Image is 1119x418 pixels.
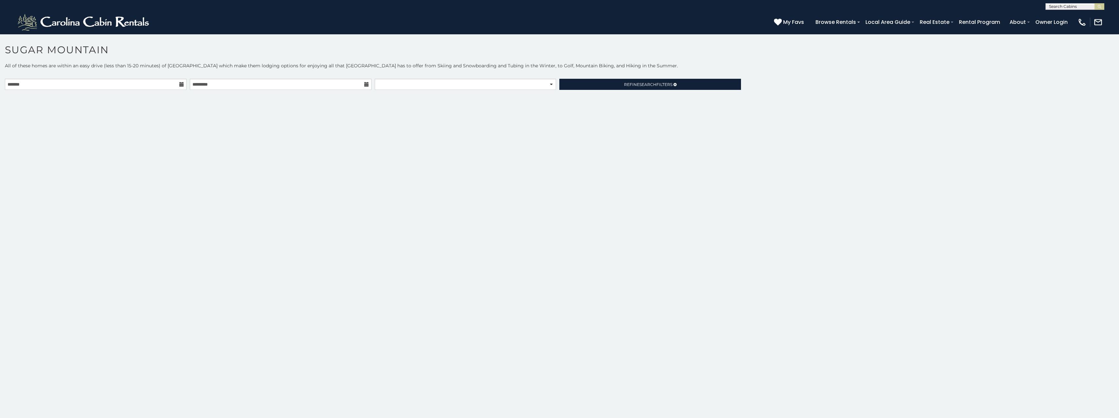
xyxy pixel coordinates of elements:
[1006,16,1029,28] a: About
[774,18,806,26] a: My Favs
[916,16,953,28] a: Real Estate
[16,12,152,32] img: White-1-2.png
[559,79,741,90] a: RefineSearchFilters
[1094,18,1103,27] img: mail-regular-white.png
[862,16,913,28] a: Local Area Guide
[783,18,804,26] span: My Favs
[639,82,656,87] span: Search
[1032,16,1071,28] a: Owner Login
[956,16,1003,28] a: Rental Program
[812,16,859,28] a: Browse Rentals
[624,82,672,87] span: Refine Filters
[1078,18,1087,27] img: phone-regular-white.png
